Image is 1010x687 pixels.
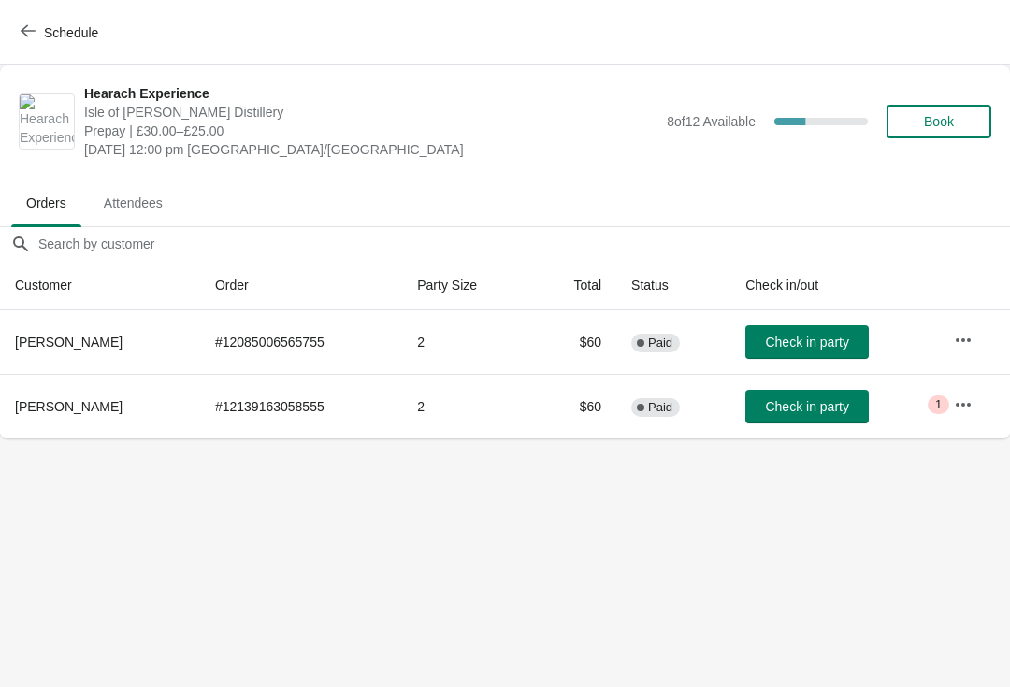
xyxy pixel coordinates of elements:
th: Order [200,261,402,310]
th: Check in/out [730,261,939,310]
span: Schedule [44,25,98,40]
input: Search by customer [37,227,1010,261]
span: 8 of 12 Available [667,114,756,129]
span: Orders [11,186,81,220]
span: [DATE] 12:00 pm [GEOGRAPHIC_DATA]/[GEOGRAPHIC_DATA] [84,140,657,159]
span: Book [924,114,954,129]
th: Party Size [402,261,532,310]
span: Attendees [89,186,178,220]
button: Check in party [745,390,869,423]
td: $60 [533,310,617,374]
td: 2 [402,374,532,438]
span: Check in party [765,399,848,414]
span: Check in party [765,335,848,350]
span: 1 [935,397,942,412]
img: Hearach Experience [20,94,74,149]
span: Prepay | £30.00–£25.00 [84,122,657,140]
td: # 12085006565755 [200,310,402,374]
span: [PERSON_NAME] [15,335,123,350]
th: Status [616,261,730,310]
span: Hearach Experience [84,84,657,103]
td: $60 [533,374,617,438]
td: # 12139163058555 [200,374,402,438]
td: 2 [402,310,532,374]
span: Paid [648,400,672,415]
th: Total [533,261,617,310]
span: Isle of [PERSON_NAME] Distillery [84,103,657,122]
span: [PERSON_NAME] [15,399,123,414]
button: Book [887,105,991,138]
button: Schedule [9,16,113,50]
span: Paid [648,336,672,351]
button: Check in party [745,325,869,359]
